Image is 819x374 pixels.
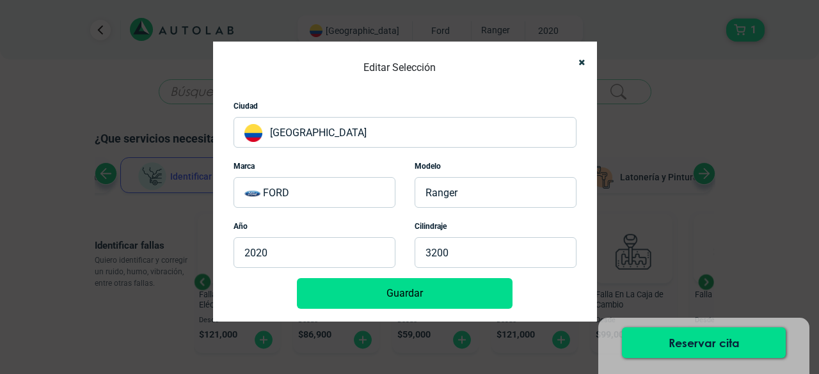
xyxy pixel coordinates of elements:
[415,237,576,268] p: 3200
[363,58,436,77] h4: Editar Selección
[415,221,447,232] label: Cilindraje
[234,160,255,172] label: Marca
[234,117,576,148] p: [GEOGRAPHIC_DATA]
[297,278,513,309] button: Guardar
[415,177,576,208] p: RANGER
[234,221,248,232] label: Año
[234,237,395,268] p: 2020
[415,160,441,172] label: Modelo
[566,48,587,77] button: Close
[622,327,786,358] button: Reservar cita
[234,100,258,112] label: Ciudad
